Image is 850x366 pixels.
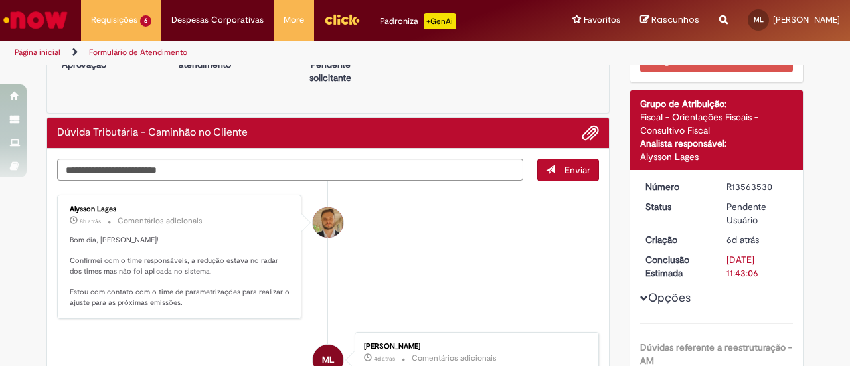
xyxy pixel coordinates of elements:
dt: Número [636,180,717,193]
small: Comentários adicionais [412,353,497,364]
div: Alysson Lages [70,205,291,213]
time: 29/09/2025 10:46:15 [80,217,101,225]
span: More [284,13,304,27]
div: Grupo de Atribuição: [640,97,794,110]
div: Analista responsável: [640,137,794,150]
time: 26/09/2025 16:57:47 [374,355,395,363]
small: Comentários adicionais [118,215,203,227]
textarea: Digite sua mensagem aqui... [57,159,523,181]
span: ML [754,15,764,24]
div: Padroniza [380,13,456,29]
ul: Trilhas de página [10,41,556,65]
span: Favoritos [584,13,620,27]
div: R13563530 [726,180,788,193]
p: Pendente solicitante [295,58,367,84]
span: 6d atrás [726,234,759,246]
div: [PERSON_NAME] [364,343,585,351]
dt: Conclusão Estimada [636,253,717,280]
span: [PERSON_NAME] [773,14,840,25]
button: Enviar [537,159,599,181]
span: 8h atrás [80,217,101,225]
a: Rascunhos [640,14,699,27]
span: 4d atrás [374,355,395,363]
p: +GenAi [424,13,456,29]
img: ServiceNow [1,7,70,33]
div: Alysson Lages [640,150,794,163]
a: Página inicial [15,47,60,58]
h2: Dúvida Tributária - Caminhão no Cliente Histórico de tíquete [57,127,248,139]
dt: Status [636,200,717,213]
div: 24/09/2025 15:09:30 [726,233,788,246]
div: [DATE] 11:43:06 [726,253,788,280]
div: Alysson Lages [313,207,343,238]
div: Pendente Usuário [726,200,788,227]
button: Adicionar anexos [582,124,599,141]
span: Rascunhos [651,13,699,26]
a: Formulário de Atendimento [89,47,187,58]
img: click_logo_yellow_360x200.png [324,9,360,29]
div: Fiscal - Orientações Fiscais - Consultivo Fiscal [640,110,794,137]
span: Despesas Corporativas [171,13,264,27]
time: 24/09/2025 15:09:30 [726,234,759,246]
span: 6 [140,15,151,27]
p: Bom dia, [PERSON_NAME]! Confirmei com o time responsáveis, a redução estava no radar dos times ma... [70,235,291,308]
dt: Criação [636,233,717,246]
span: Enviar [564,164,590,176]
span: Requisições [91,13,137,27]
